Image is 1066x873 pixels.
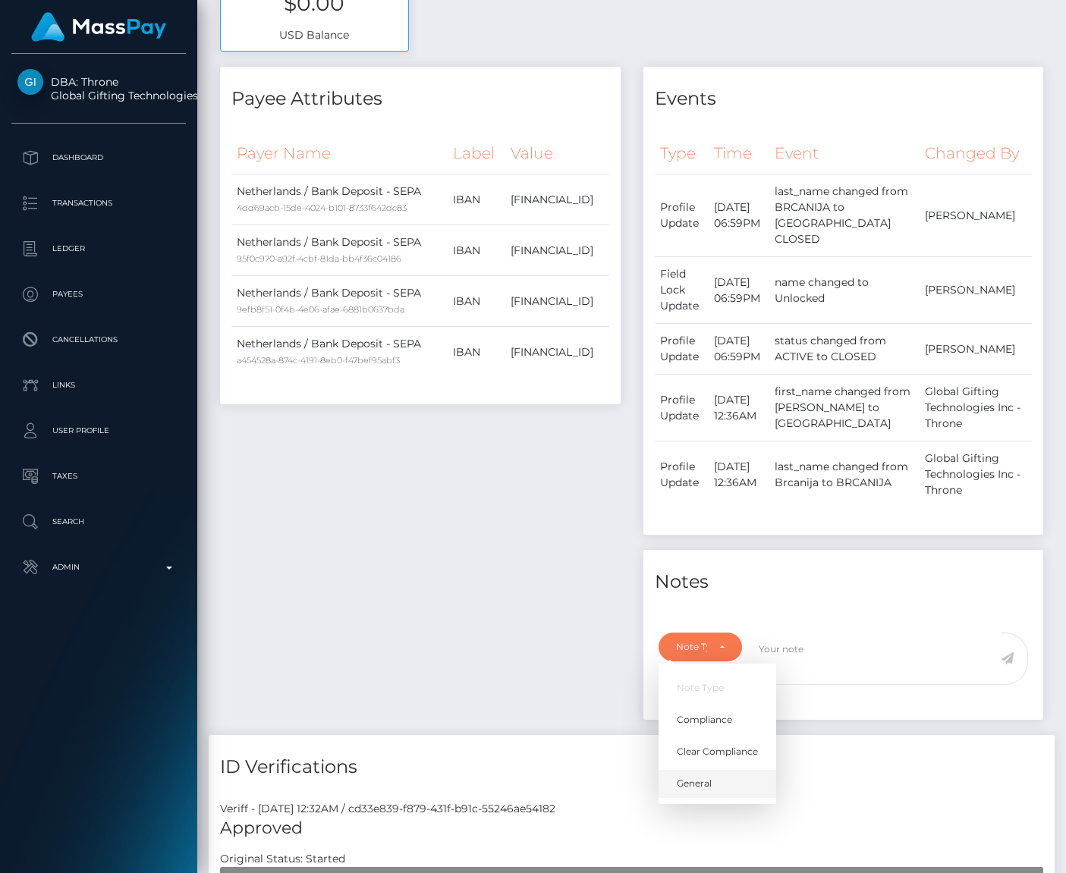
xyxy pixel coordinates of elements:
[505,133,608,174] th: Value
[505,276,608,327] td: [FINANCIAL_ID]
[231,86,609,112] h4: Payee Attributes
[11,275,186,313] a: Payees
[237,304,404,315] small: 9efb8f51-0f4b-4e06-afae-6881b0637bda
[11,230,186,268] a: Ledger
[237,355,400,366] small: a454528a-874c-4191-8eb0-f47bef95abf3
[655,441,709,508] td: Profile Update
[448,174,505,225] td: IBAN
[11,184,186,222] a: Transactions
[769,441,920,508] td: last_name changed from Brcanija to BRCANIJA
[655,133,709,174] th: Type
[17,283,180,306] p: Payees
[709,257,769,324] td: [DATE] 06:59PM
[505,174,608,225] td: [FINANCIAL_ID]
[11,457,186,495] a: Taxes
[17,419,180,442] p: User Profile
[677,713,732,727] span: Compliance
[709,441,769,508] td: [DATE] 12:36AM
[769,257,920,324] td: name changed to Unlocked
[709,174,769,257] td: [DATE] 06:59PM
[17,374,180,397] p: Links
[17,328,180,351] p: Cancellations
[220,817,1043,840] h5: Approved
[655,174,709,257] td: Profile Update
[237,253,401,264] small: 95f0c970-a92f-4cbf-81da-bb4f36c04186
[17,510,180,533] p: Search
[231,133,448,174] th: Payer Name
[11,503,186,541] a: Search
[655,86,1033,112] h4: Events
[769,174,920,257] td: last_name changed from BRCANIJA to [GEOGRAPHIC_DATA] CLOSED
[220,852,345,865] h7: Original Status: Started
[448,225,505,276] td: IBAN
[11,139,186,177] a: Dashboard
[11,366,186,404] a: Links
[17,556,180,579] p: Admin
[677,745,758,758] span: Clear Compliance
[920,133,1032,174] th: Changed By
[231,225,448,276] td: Netherlands / Bank Deposit - SEPA
[31,12,166,42] img: MassPay Logo
[655,257,709,324] td: Field Lock Update
[17,237,180,260] p: Ledger
[231,327,448,378] td: Netherlands / Bank Deposit - SEPA
[655,324,709,375] td: Profile Update
[655,569,1033,595] h4: Notes
[17,192,180,215] p: Transactions
[237,203,407,213] small: 4dd69acb-15de-4024-b101-8733f642dc83
[220,754,1043,780] h4: ID Verifications
[769,133,920,174] th: Event
[505,225,608,276] td: [FINANCIAL_ID]
[448,327,505,378] td: IBAN
[709,133,769,174] th: Time
[17,146,180,169] p: Dashboard
[11,412,186,450] a: User Profile
[655,375,709,441] td: Profile Update
[231,276,448,327] td: Netherlands / Bank Deposit - SEPA
[920,174,1032,257] td: [PERSON_NAME]
[659,633,742,661] button: Note Type
[11,75,186,102] span: DBA: Throne Global Gifting Technologies Inc
[209,801,1055,817] div: Veriff - [DATE] 12:32AM / cd33e839-f879-431f-b91c-55246ae54182
[709,375,769,441] td: [DATE] 12:36AM
[448,276,505,327] td: IBAN
[676,641,707,653] div: Note Type
[769,375,920,441] td: first_name changed from [PERSON_NAME] to [GEOGRAPHIC_DATA]
[709,324,769,375] td: [DATE] 06:59PM
[448,133,505,174] th: Label
[920,257,1032,324] td: [PERSON_NAME]
[505,327,608,378] td: [FINANCIAL_ID]
[677,777,712,790] span: General
[231,174,448,225] td: Netherlands / Bank Deposit - SEPA
[920,441,1032,508] td: Global Gifting Technologies Inc - Throne
[769,324,920,375] td: status changed from ACTIVE to CLOSED
[17,465,180,488] p: Taxes
[920,375,1032,441] td: Global Gifting Technologies Inc - Throne
[11,548,186,586] a: Admin
[920,324,1032,375] td: [PERSON_NAME]
[17,69,43,95] img: Global Gifting Technologies Inc
[11,321,186,359] a: Cancellations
